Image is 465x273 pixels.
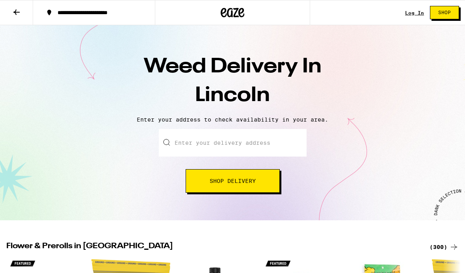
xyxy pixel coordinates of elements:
input: Enter your delivery address [159,129,307,157]
a: Log In [405,10,424,15]
button: Shop [430,6,459,19]
p: Enter your address to check availability in your area. [8,116,457,123]
span: Shop [438,10,451,15]
span: Lincoln [195,85,270,106]
h2: Flower & Prerolls in [GEOGRAPHIC_DATA] [6,242,420,252]
h1: Weed Delivery In [95,53,370,110]
a: (300) [430,242,459,252]
button: Shop Delivery [186,169,280,193]
span: Shop Delivery [210,178,256,184]
a: Shop [424,6,465,19]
